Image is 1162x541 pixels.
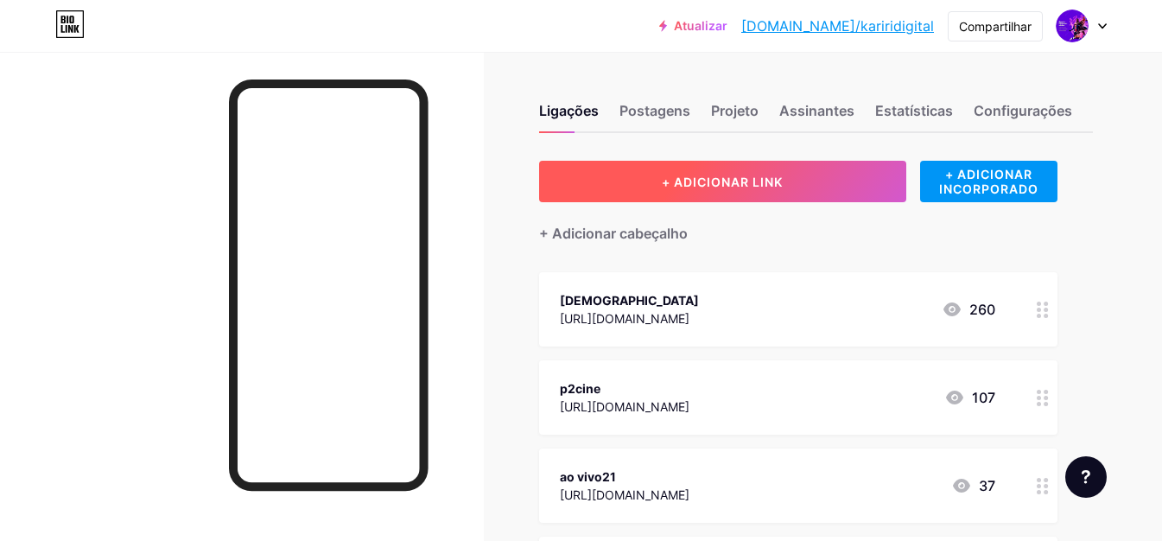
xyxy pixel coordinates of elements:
button: + ADICIONAR LINK [539,161,906,202]
img: João Eudes [1056,10,1089,42]
font: 107 [972,389,995,406]
a: [DOMAIN_NAME]/kariridigital [741,16,934,36]
font: Ligações [539,102,599,119]
font: + ADICIONAR INCORPORADO [939,167,1038,196]
font: Atualizar [674,18,727,33]
font: [URL][DOMAIN_NAME] [560,311,689,326]
font: Postagens [619,102,690,119]
font: Assinantes [779,102,854,119]
font: [DEMOGRAPHIC_DATA] [560,293,699,308]
font: + Adicionar cabeçalho [539,225,688,242]
font: p2cine [560,381,600,396]
font: [URL][DOMAIN_NAME] [560,487,689,502]
font: 37 [979,477,995,494]
font: Projeto [711,102,759,119]
font: Compartilhar [959,19,1032,34]
font: Configurações [974,102,1072,119]
font: + ADICIONAR LINK [662,175,783,189]
font: 260 [969,301,995,318]
font: [DOMAIN_NAME]/kariridigital [741,17,934,35]
font: ao vivo21 [560,469,616,484]
font: [URL][DOMAIN_NAME] [560,399,689,414]
font: Estatísticas [875,102,953,119]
